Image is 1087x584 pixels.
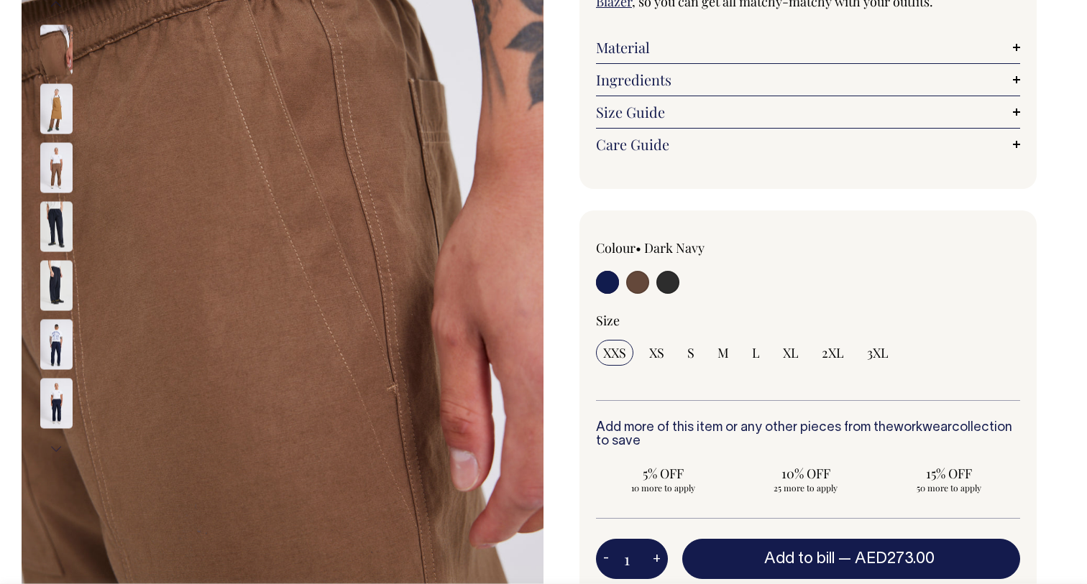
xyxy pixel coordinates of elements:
[717,344,729,361] span: M
[745,340,767,366] input: L
[40,201,73,251] img: dark-navy
[889,465,1009,482] span: 15% OFF
[596,312,1020,329] div: Size
[596,421,1020,450] h6: Add more of this item or any other pieces from the collection to save
[603,482,723,493] span: 10 more to apply
[746,465,866,482] span: 10% OFF
[596,103,1020,121] a: Size Guide
[680,340,702,366] input: S
[596,544,616,573] button: -
[596,136,1020,153] a: Care Guide
[40,378,73,428] img: dark-navy
[596,340,633,366] input: XXS
[40,24,73,75] img: chocolate
[596,239,766,256] div: Colour
[603,344,626,361] span: XXS
[739,460,873,498] input: 10% OFF 25 more to apply
[40,142,73,193] img: chocolate
[855,552,935,566] span: AED273.00
[822,344,844,361] span: 2XL
[644,239,705,256] label: Dark Navy
[642,340,671,366] input: XS
[860,340,896,366] input: 3XL
[783,344,799,361] span: XL
[764,552,835,566] span: Add to bill
[867,344,889,361] span: 3XL
[40,319,73,369] img: dark-navy
[776,340,806,366] input: XL
[682,539,1020,579] button: Add to bill —AED273.00
[596,71,1020,88] a: Ingredients
[838,552,938,566] span: —
[746,482,866,493] span: 25 more to apply
[752,344,760,361] span: L
[649,344,664,361] span: XS
[40,83,73,134] img: chocolate
[894,422,952,434] a: workwear
[596,460,730,498] input: 5% OFF 10 more to apply
[687,344,694,361] span: S
[40,260,73,310] img: dark-navy
[596,39,1020,56] a: Material
[603,465,723,482] span: 5% OFF
[815,340,851,366] input: 2XL
[889,482,1009,493] span: 50 more to apply
[710,340,736,366] input: M
[636,239,641,256] span: •
[646,544,668,573] button: +
[45,432,67,465] button: Next
[881,460,1016,498] input: 15% OFF 50 more to apply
